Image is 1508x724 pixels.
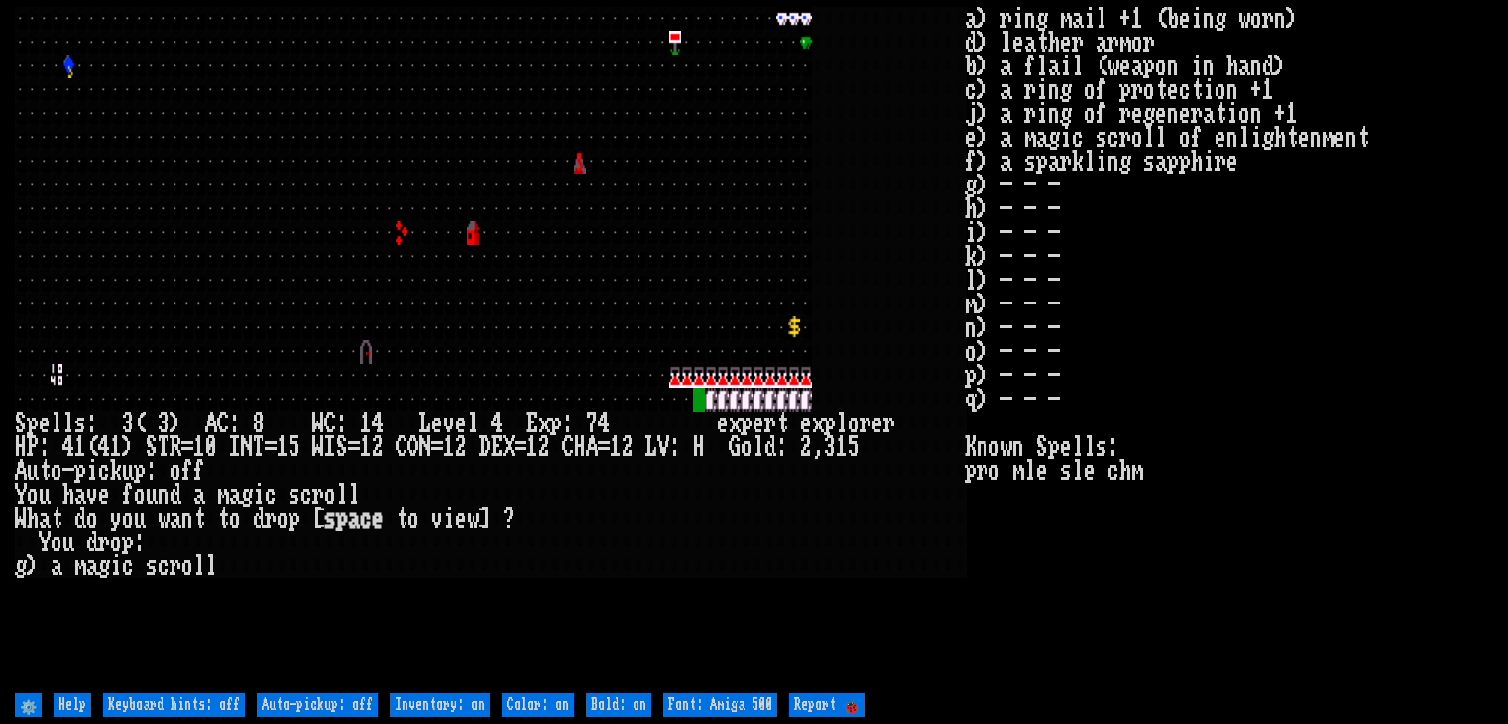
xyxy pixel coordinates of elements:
div: W [312,435,324,459]
input: ⚙️ [15,693,42,717]
div: e [431,412,443,435]
div: e [871,412,883,435]
div: p [824,412,836,435]
div: i [110,554,122,578]
div: : [86,412,98,435]
div: e [39,412,51,435]
div: Y [15,483,27,507]
div: t [396,507,407,531]
div: i [253,483,265,507]
div: f [122,483,134,507]
div: u [27,459,39,483]
div: o [324,483,336,507]
div: : [669,435,681,459]
div: : [229,412,241,435]
div: Y [39,531,51,554]
div: t [776,412,788,435]
div: : [134,531,146,554]
input: Keyboard hints: off [103,693,245,717]
div: C [324,412,336,435]
div: ] [479,507,491,531]
div: a [39,507,51,531]
div: m [217,483,229,507]
div: T [253,435,265,459]
div: r [883,412,895,435]
div: o [51,531,62,554]
div: E [491,435,503,459]
div: o [181,554,193,578]
div: = [598,435,610,459]
div: s [146,554,158,578]
div: e [753,412,764,435]
div: e [372,507,384,531]
div: h [27,507,39,531]
div: p [27,412,39,435]
div: S [146,435,158,459]
div: 2 [622,435,634,459]
div: t [39,459,51,483]
div: : [776,435,788,459]
div: 4 [598,412,610,435]
div: a [170,507,181,531]
div: 8 [253,412,265,435]
div: : [146,459,158,483]
div: i [86,459,98,483]
div: h [62,483,74,507]
div: G [729,435,741,459]
div: = [181,435,193,459]
div: ) [122,435,134,459]
div: o [277,507,289,531]
div: C [217,412,229,435]
div: N [419,435,431,459]
div: d [86,531,98,554]
div: p [336,507,348,531]
div: 4 [98,435,110,459]
input: Inventory: on [390,693,490,717]
div: e [455,507,467,531]
div: I [324,435,336,459]
div: o [407,507,419,531]
div: C [562,435,574,459]
div: a [86,554,98,578]
div: s [74,412,86,435]
div: 1 [443,435,455,459]
div: 2 [800,435,812,459]
input: Auto-pickup: off [257,693,378,717]
div: f [193,459,205,483]
div: a [348,507,360,531]
div: o [170,459,181,483]
div: 0 [205,435,217,459]
div: u [39,483,51,507]
div: ? [503,507,515,531]
div: a [51,554,62,578]
div: V [657,435,669,459]
div: p [134,459,146,483]
div: d [764,435,776,459]
div: o [86,507,98,531]
div: 2 [372,435,384,459]
div: d [74,507,86,531]
div: 1 [360,412,372,435]
div: l [348,483,360,507]
div: c [158,554,170,578]
div: l [467,412,479,435]
div: 4 [491,412,503,435]
div: 2 [538,435,550,459]
div: 1 [836,435,848,459]
div: 3 [824,435,836,459]
div: S [15,412,27,435]
div: o [134,483,146,507]
div: r [312,483,324,507]
div: p [122,531,134,554]
div: r [170,554,181,578]
div: o [741,435,753,459]
div: o [848,412,860,435]
div: 1 [610,435,622,459]
div: t [217,507,229,531]
div: D [479,435,491,459]
div: k [110,459,122,483]
div: r [265,507,277,531]
div: g [98,554,110,578]
div: l [193,554,205,578]
div: r [860,412,871,435]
